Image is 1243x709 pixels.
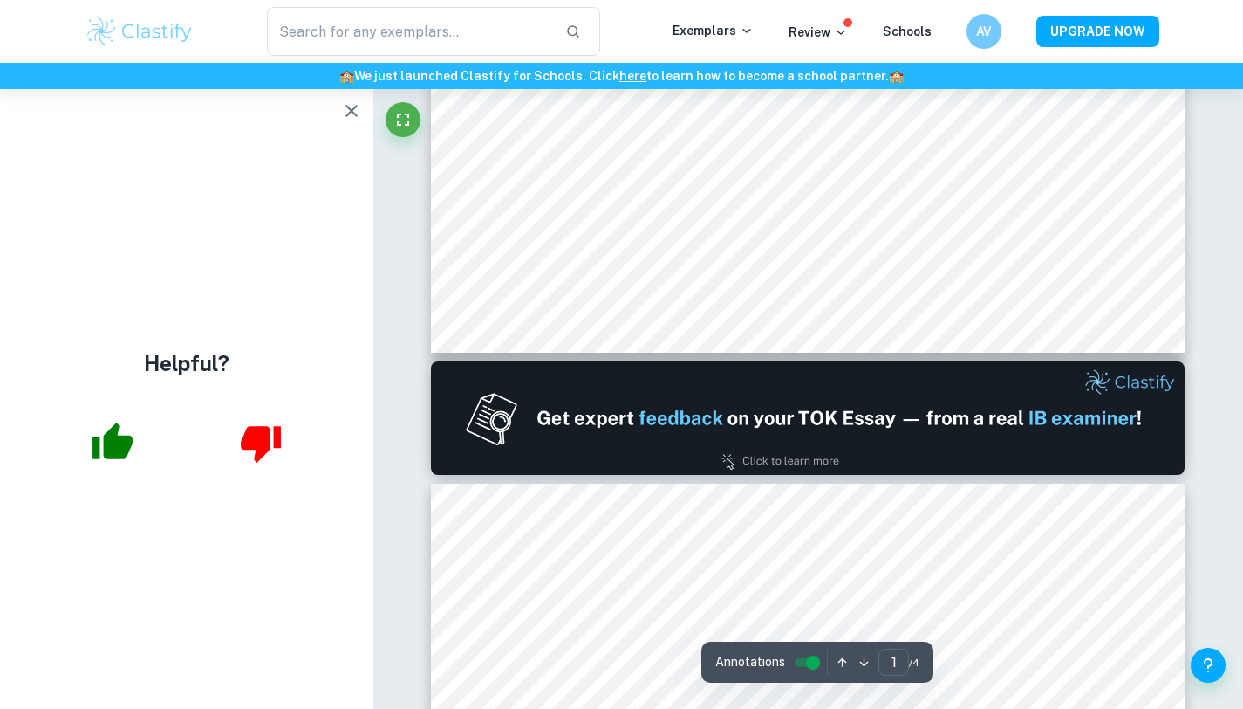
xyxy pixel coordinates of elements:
span: 🏫 [889,69,904,83]
p: Exemplars [673,21,754,40]
img: Ad [431,361,1185,475]
h6: We just launched Clastify for Schools. Click to learn how to become a school partner. [3,66,1240,86]
button: Fullscreen [386,102,420,137]
p: Review [789,23,848,42]
img: Clastify logo [85,14,195,49]
button: AV [966,14,1001,49]
a: Schools [883,24,932,38]
span: / 4 [909,655,919,671]
span: Annotations [715,653,785,671]
button: Help and Feedback [1191,648,1226,683]
h6: AV [973,22,994,41]
input: Search for any exemplars... [267,7,552,56]
a: here [619,69,646,83]
h4: Helpful? [144,348,229,379]
button: UPGRADE NOW [1036,16,1159,47]
span: 🏫 [339,69,354,83]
